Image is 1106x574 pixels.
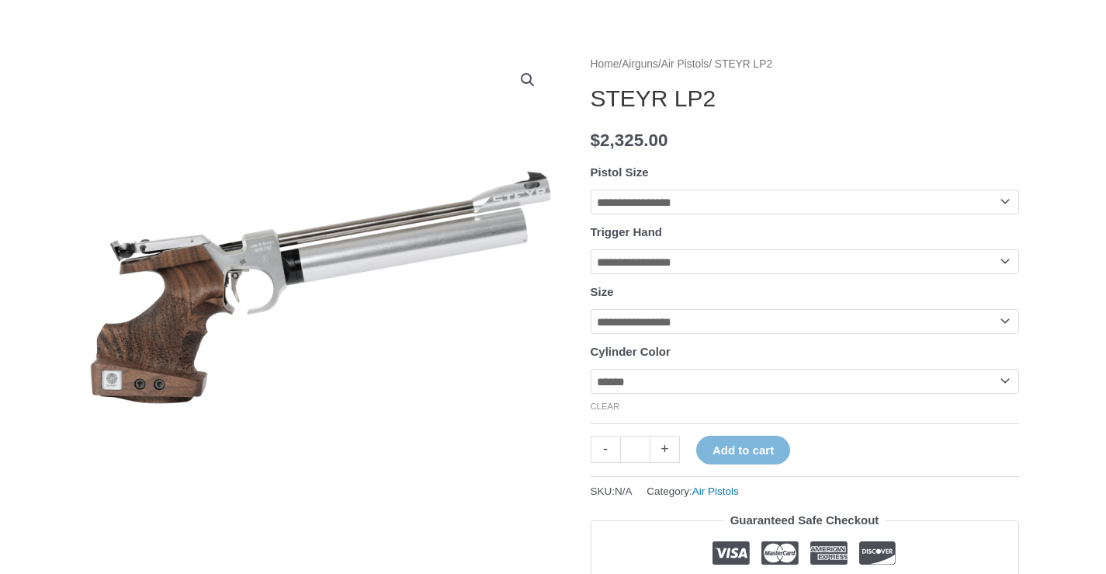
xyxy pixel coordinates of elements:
[647,482,739,501] span: Category:
[591,225,663,238] label: Trigger Hand
[591,130,601,150] span: $
[661,58,709,70] a: Air Pistols
[591,345,671,358] label: Cylinder Color
[591,285,614,298] label: Size
[591,402,620,411] a: Clear options
[591,130,668,150] bdi: 2,325.00
[514,66,542,94] a: View full-screen image gallery
[620,436,650,463] input: Product quantity
[692,485,739,497] a: Air Pistols
[650,436,680,463] a: +
[622,58,658,70] a: Airguns
[591,54,1019,75] nav: Breadcrumb
[724,510,886,531] legend: Guaranteed Safe Checkout
[591,58,619,70] a: Home
[591,482,633,501] span: SKU:
[615,485,633,497] span: N/A
[591,436,620,463] a: -
[696,436,790,464] button: Add to cart
[591,85,1019,113] h1: STEYR LP2
[591,165,649,179] label: Pistol Size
